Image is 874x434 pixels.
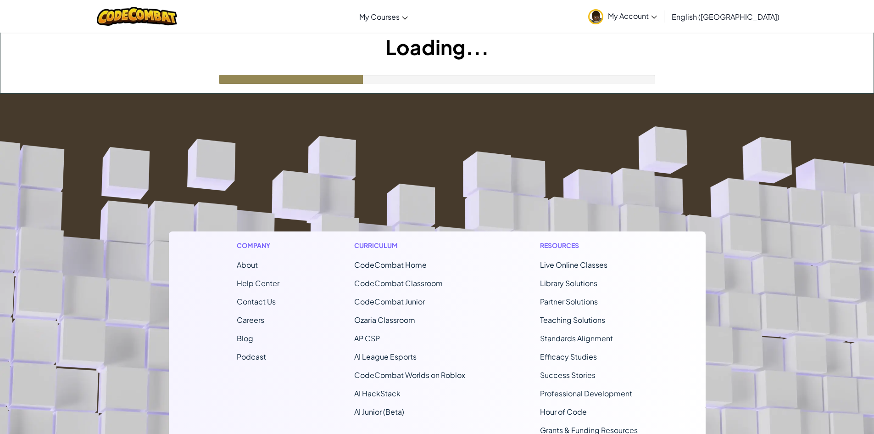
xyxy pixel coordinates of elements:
a: Professional Development [540,389,632,398]
a: Hour of Code [540,407,587,417]
a: Help Center [237,278,279,288]
a: Library Solutions [540,278,597,288]
span: CodeCombat Home [354,260,427,270]
a: Blog [237,333,253,343]
img: CodeCombat logo [97,7,177,26]
span: My Account [608,11,657,21]
a: English ([GEOGRAPHIC_DATA]) [667,4,784,29]
span: My Courses [359,12,400,22]
a: CodeCombat Classroom [354,278,443,288]
a: About [237,260,258,270]
a: Efficacy Studies [540,352,597,361]
a: Ozaria Classroom [354,315,415,325]
h1: Resources [540,241,638,250]
a: AI HackStack [354,389,401,398]
span: English ([GEOGRAPHIC_DATA]) [672,12,779,22]
a: AP CSP [354,333,380,343]
h1: Loading... [0,33,874,61]
a: My Courses [355,4,412,29]
a: Success Stories [540,370,596,380]
a: Podcast [237,352,266,361]
a: My Account [584,2,662,31]
img: avatar [588,9,603,24]
a: AI League Esports [354,352,417,361]
a: CodeCombat Worlds on Roblox [354,370,465,380]
a: CodeCombat Junior [354,297,425,306]
a: Teaching Solutions [540,315,605,325]
a: AI Junior (Beta) [354,407,404,417]
h1: Curriculum [354,241,465,250]
a: Standards Alignment [540,333,613,343]
a: Live Online Classes [540,260,607,270]
a: Partner Solutions [540,297,598,306]
a: Careers [237,315,264,325]
h1: Company [237,241,279,250]
span: Contact Us [237,297,276,306]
